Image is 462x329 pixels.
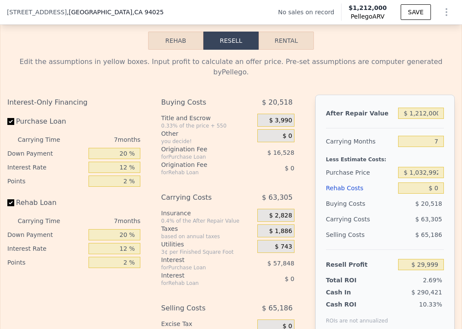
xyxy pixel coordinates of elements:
div: Interest Rate [7,242,85,256]
div: for Rehab Loan [161,169,239,176]
div: Carrying Time [18,133,63,147]
span: Pellego ARV [348,12,387,21]
span: $ 63,305 [415,216,442,223]
div: Selling Costs [161,300,239,316]
span: 2.69% [423,277,442,284]
div: Title and Escrow [161,114,254,122]
label: Purchase Loan [7,114,85,129]
div: Origination Fee [161,160,239,169]
div: Edit the assumptions in yellow boxes. Input profit to calculate an offer price. Pre-set assumptio... [7,57,455,77]
div: Taxes [161,224,254,233]
span: $ 16,528 [267,149,294,156]
div: Cash In [326,288,369,297]
span: $ 1,886 [269,227,292,235]
button: SAVE [401,4,431,20]
label: Rehab Loan [7,195,85,211]
span: , CA 94025 [132,9,164,16]
div: Insurance [161,209,254,217]
span: 10.33% [419,301,442,308]
div: 3¢ per Finished Square Foot [161,249,254,256]
div: Points [7,174,85,188]
span: $ 65,186 [262,300,292,316]
span: $ 2,828 [269,212,292,220]
div: Carrying Costs [326,211,370,227]
div: for Purchase Loan [161,264,239,271]
div: Excise Tax [161,319,254,328]
div: 7 months [66,214,141,228]
div: 0.4% of the After Repair Value [161,217,254,224]
span: $ 0 [282,132,292,140]
span: $ 743 [275,243,292,251]
div: Interest [161,256,239,264]
div: Down Payment [7,228,85,242]
button: Rehab [148,32,203,50]
span: $ 20,518 [262,95,292,110]
button: Rental [259,32,314,50]
div: Interest-Only Financing [7,95,140,110]
div: Total ROI [326,276,369,284]
span: $ 0 [285,165,294,172]
span: $ 20,518 [415,200,442,207]
button: Resell [203,32,259,50]
div: Buying Costs [326,196,395,211]
input: Rehab Loan [7,199,14,206]
div: you decide! [161,138,254,145]
div: After Repair Value [326,105,395,121]
div: Buying Costs [161,95,239,110]
span: $ 0 [285,275,294,282]
span: $ 3,990 [269,117,292,125]
div: Selling Costs [326,227,395,243]
div: Interest Rate [7,160,85,174]
div: for Rehab Loan [161,280,239,287]
span: $ 63,305 [262,190,292,205]
div: Points [7,256,85,269]
div: 7 months [66,133,141,147]
div: ROIs are not annualized [326,309,388,324]
div: Carrying Time [18,214,63,228]
button: Show Options [438,3,455,21]
div: Resell Profit [326,257,395,272]
div: Cash ROI [326,300,388,309]
div: Carrying Months [326,134,395,149]
span: $ 290,421 [411,289,442,296]
div: Interest [161,271,239,280]
span: $1,212,000 [348,4,387,11]
div: 0.33% of the price + 550 [161,122,254,129]
div: for Purchase Loan [161,153,239,160]
div: based on annual taxes [161,233,254,240]
input: Purchase Loan [7,118,14,125]
div: No sales on record [278,8,341,16]
div: Origination Fee [161,145,239,153]
span: [STREET_ADDRESS] [7,8,67,16]
div: Purchase Price [326,165,395,180]
span: $ 57,848 [267,260,294,267]
span: $ 65,186 [415,231,442,238]
div: Other [161,129,254,138]
div: Down Payment [7,147,85,160]
div: Carrying Costs [161,190,239,205]
div: Rehab Costs [326,180,395,196]
div: Less Estimate Costs: [326,149,444,165]
span: , [GEOGRAPHIC_DATA] [67,8,164,16]
div: Utilities [161,240,254,249]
